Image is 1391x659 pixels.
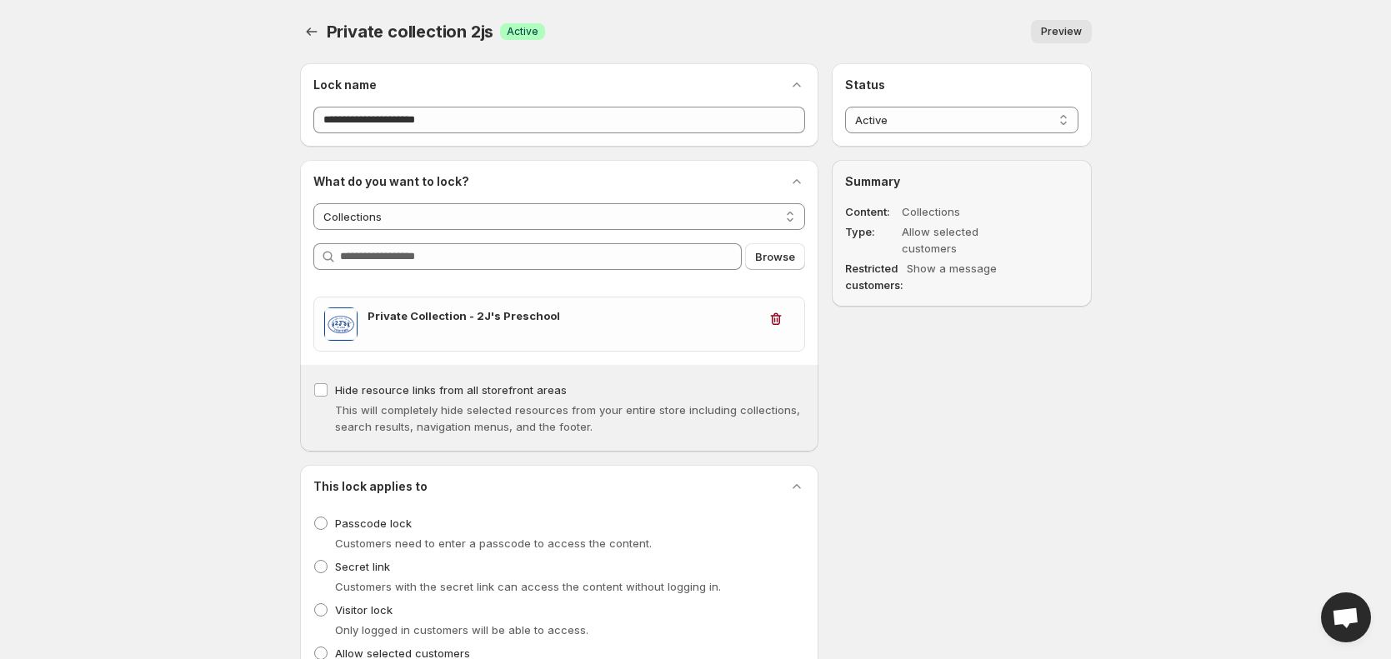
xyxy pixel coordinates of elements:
[335,560,390,573] span: Secret link
[845,223,898,257] dt: Type :
[755,248,795,265] span: Browse
[335,403,800,433] span: This will completely hide selected resources from your entire store including collections, search...
[335,623,588,637] span: Only logged in customers will be able to access.
[845,260,903,293] dt: Restricted customers:
[907,260,1035,293] dd: Show a message
[745,243,805,270] button: Browse
[313,478,428,495] h2: This lock applies to
[1031,20,1092,43] button: Preview
[335,580,721,593] span: Customers with the secret link can access the content without logging in.
[1321,592,1371,642] div: Open chat
[368,307,758,324] h3: Private Collection - 2J's Preschool
[845,77,1078,93] h2: Status
[335,603,393,617] span: Visitor lock
[902,223,1030,257] dd: Allow selected customers
[335,517,412,530] span: Passcode lock
[845,203,898,220] dt: Content :
[845,173,1078,190] h2: Summary
[902,203,1030,220] dd: Collections
[327,22,494,42] span: Private collection 2js
[335,383,567,397] span: Hide resource links from all storefront areas
[313,77,377,93] h2: Lock name
[313,173,469,190] h2: What do you want to lock?
[507,25,538,38] span: Active
[335,537,652,550] span: Customers need to enter a passcode to access the content.
[1041,25,1082,38] span: Preview
[300,20,323,43] button: Back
